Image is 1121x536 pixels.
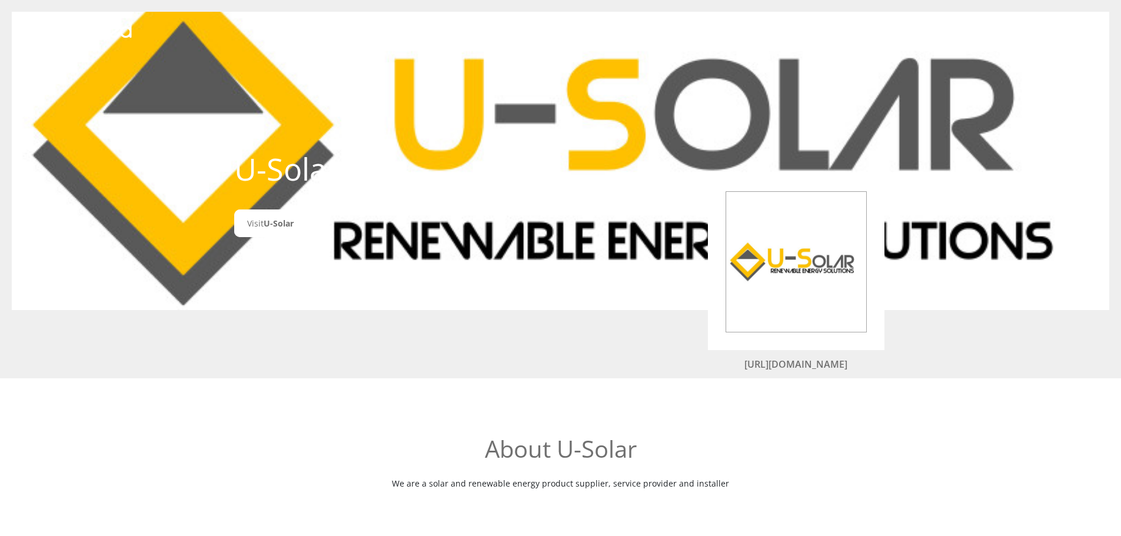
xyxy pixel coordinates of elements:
h1: U-Solar [234,151,496,187]
a: VisitU-Solar [234,209,307,237]
button: Get Started [933,21,1019,49]
img: U-Solar [726,191,867,332]
a: Help [1043,28,1065,43]
a: STORES [234,133,260,143]
span: U-Solar [264,218,294,229]
img: Mobicred [42,21,132,38]
h2: About U-Solar [346,435,776,463]
a: [URL][DOMAIN_NAME] [744,358,847,371]
p: We are a solar and renewable energy product supplier, service provider and installer [346,477,776,490]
